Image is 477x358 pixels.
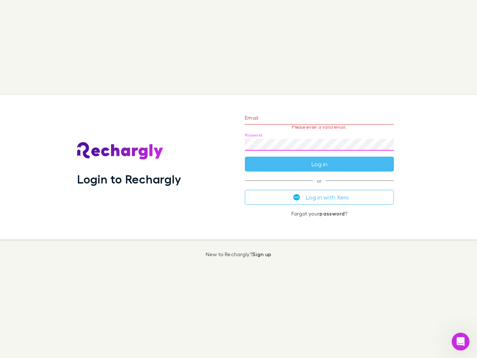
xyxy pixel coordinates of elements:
[206,251,272,257] p: New to Rechargly?
[245,132,262,138] label: Password
[245,190,394,205] button: Log in with Xero
[77,172,181,186] h1: Login to Rechargly
[245,180,394,181] span: or
[319,210,345,217] a: password
[77,142,164,160] img: Rechargly's Logo
[452,333,470,351] iframe: Intercom live chat
[245,157,394,172] button: Log in
[252,251,271,257] a: Sign up
[245,211,394,217] p: Forgot your ?
[293,194,300,201] img: Xero's logo
[245,125,394,130] p: Please enter a valid email.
